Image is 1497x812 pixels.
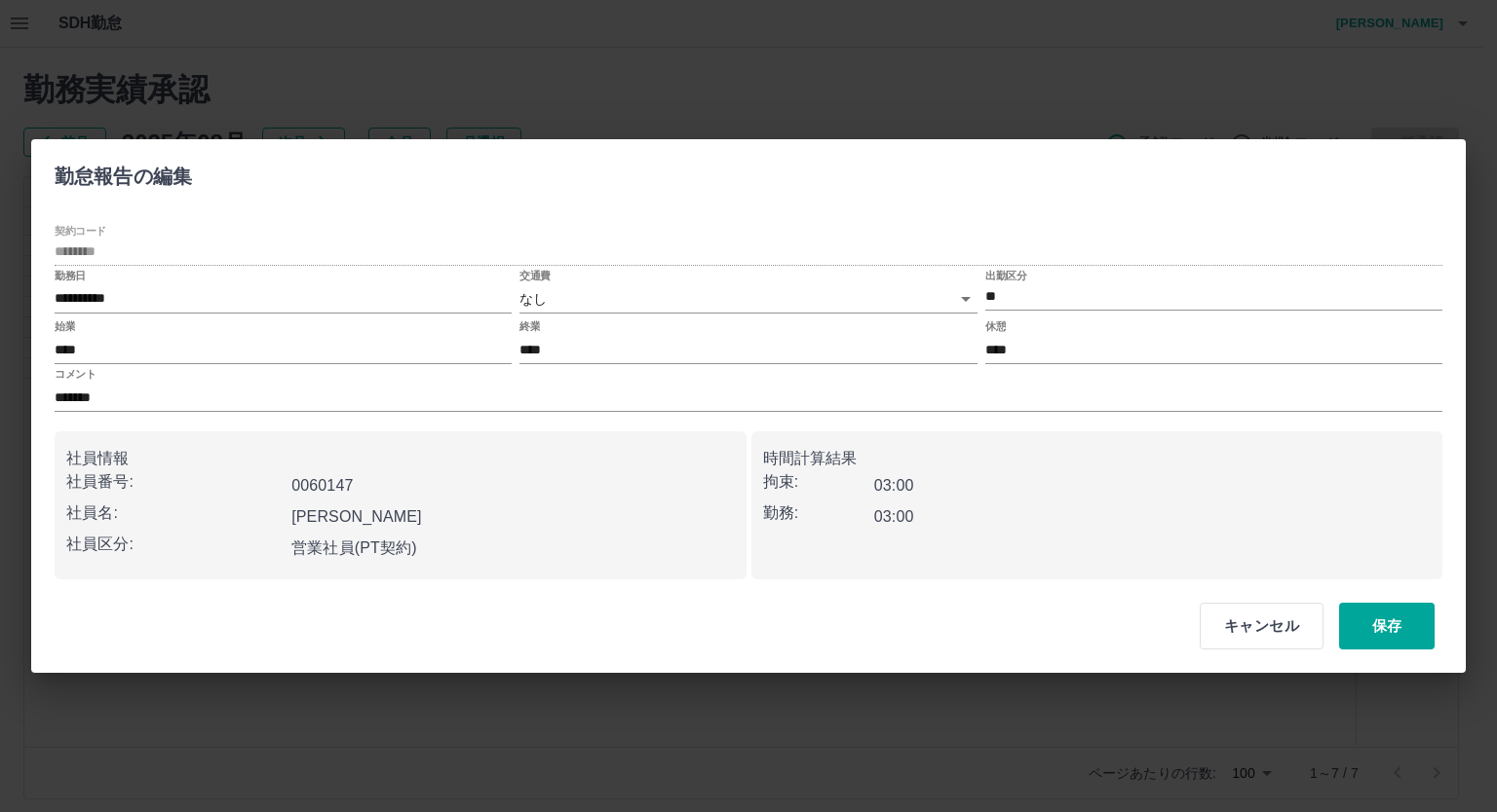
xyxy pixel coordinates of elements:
p: 社員番号: [66,470,284,494]
p: 社員名: [66,501,284,525]
label: 勤務日 [55,268,86,282]
b: 03:00 [874,477,914,494]
h2: 勤怠報告の編集 [31,139,215,205]
p: 拘束: [763,470,874,494]
p: 時間計算結果 [763,447,1432,470]
b: 営業社員(PT契約) [291,539,417,556]
label: 終業 [519,319,540,334]
p: 社員区分: [66,533,284,556]
p: 勤務: [763,501,874,525]
label: 休憩 [985,319,1006,334]
div: なし [519,285,977,314]
label: コメント [55,367,96,382]
button: 保存 [1339,603,1435,649]
p: 社員情報 [66,447,735,470]
label: 出勤区分 [985,268,1026,282]
label: 交通費 [519,268,551,282]
b: 03:00 [874,508,914,525]
button: キャンセル [1200,603,1324,649]
b: [PERSON_NAME] [291,508,422,525]
label: 始業 [55,319,75,334]
b: 0060147 [291,477,353,494]
label: 契約コード [55,223,106,238]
